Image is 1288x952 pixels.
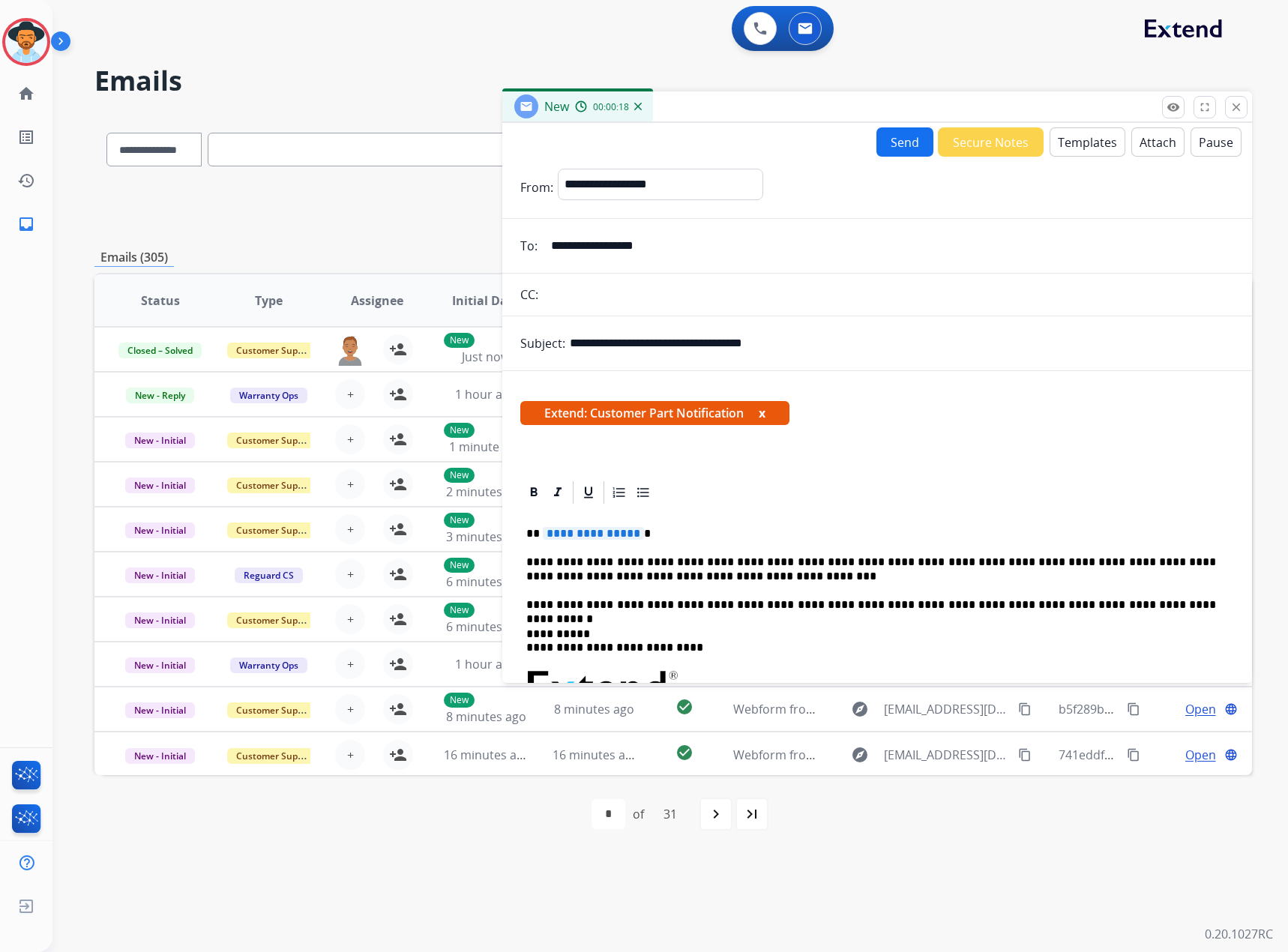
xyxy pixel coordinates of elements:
[227,612,325,628] span: Customer Support
[884,700,1011,718] span: [EMAIL_ADDRESS][DOMAIN_NAME]
[851,746,869,764] mat-icon: explore
[230,388,307,403] span: Warranty Ops
[347,430,354,448] span: +
[938,127,1044,157] button: Secure Notes
[444,558,475,573] p: New
[455,656,517,672] span: 1 hour ago
[347,700,354,718] span: +
[126,388,194,403] span: New - Reply
[455,386,517,403] span: 1 hour ago
[125,433,195,448] span: New - Initial
[733,747,1073,763] span: Webform from [EMAIL_ADDRESS][DOMAIN_NAME] on [DATE]
[632,481,654,504] div: Bullet List
[335,469,365,499] button: +
[141,292,180,310] span: Status
[444,513,475,528] p: New
[335,649,365,679] button: +
[444,603,475,618] p: New
[759,404,765,422] button: x
[1230,100,1243,114] mat-icon: close
[125,657,195,673] span: New - Initial
[520,334,565,352] p: Subject:
[335,379,365,409] button: +
[446,573,526,590] span: 6 minutes ago
[884,746,1011,764] span: [EMAIL_ADDRESS][DOMAIN_NAME]
[125,612,195,628] span: New - Initial
[544,98,569,115] span: New
[335,740,365,770] button: +
[444,693,475,708] p: New
[633,805,644,823] div: of
[523,481,545,504] div: Bold
[227,522,325,538] span: Customer Support
[462,349,510,365] span: Just now
[389,565,407,583] mat-icon: person_add
[1191,127,1242,157] button: Pause
[675,698,693,716] mat-icon: check_circle
[1059,747,1281,763] span: 741eddf3-148f-4fa2-b4c6-98d82662b80f
[94,248,174,267] p: Emails (305)
[520,401,789,425] span: Extend: Customer Part Notification
[1185,700,1216,718] span: Open
[444,468,475,483] p: New
[125,522,195,538] span: New - Initial
[347,655,354,673] span: +
[593,101,629,113] span: 00:00:18
[347,385,354,403] span: +
[444,333,475,348] p: New
[446,618,526,635] span: 6 minutes ago
[335,694,365,724] button: +
[335,604,365,634] button: +
[1224,748,1238,762] mat-icon: language
[1131,127,1185,157] button: Attach
[389,340,407,358] mat-icon: person_add
[520,178,553,196] p: From:
[547,481,569,504] div: Italic
[446,483,526,500] span: 2 minutes ago
[577,481,600,504] div: Underline
[553,747,640,763] span: 16 minutes ago
[651,799,689,829] div: 31
[389,475,407,493] mat-icon: person_add
[851,700,869,718] mat-icon: explore
[389,700,407,718] mat-icon: person_add
[1205,925,1273,943] p: 0.20.1027RC
[675,744,693,762] mat-icon: check_circle
[17,172,35,190] mat-icon: history
[17,128,35,146] mat-icon: list_alt
[1059,701,1284,717] span: b5f289b1-367c-4c5a-96b6-f1019eaa22e3
[335,514,365,544] button: +
[227,748,325,764] span: Customer Support
[707,805,725,823] mat-icon: navigate_next
[335,334,365,366] img: agent-avatar
[255,292,283,310] span: Type
[125,567,195,583] span: New - Initial
[118,343,202,358] span: Closed – Solved
[125,748,195,764] span: New - Initial
[1018,748,1032,762] mat-icon: content_copy
[227,702,325,718] span: Customer Support
[17,215,35,233] mat-icon: inbox
[5,21,47,63] img: avatar
[1018,702,1032,716] mat-icon: content_copy
[347,475,354,493] span: +
[446,528,526,545] span: 3 minutes ago
[347,565,354,583] span: +
[227,433,325,448] span: Customer Support
[608,481,631,504] div: Ordered List
[1167,100,1180,114] mat-icon: remove_red_eye
[235,567,303,583] span: Reguard CS
[520,286,538,304] p: CC:
[743,805,761,823] mat-icon: last_page
[1127,702,1140,716] mat-icon: content_copy
[1185,746,1216,764] span: Open
[347,520,354,538] span: +
[347,610,354,628] span: +
[351,292,403,310] span: Assignee
[444,423,475,438] p: New
[876,127,933,157] button: Send
[1198,100,1212,114] mat-icon: fullscreen
[452,292,520,310] span: Initial Date
[389,385,407,403] mat-icon: person_add
[94,66,1252,96] h2: Emails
